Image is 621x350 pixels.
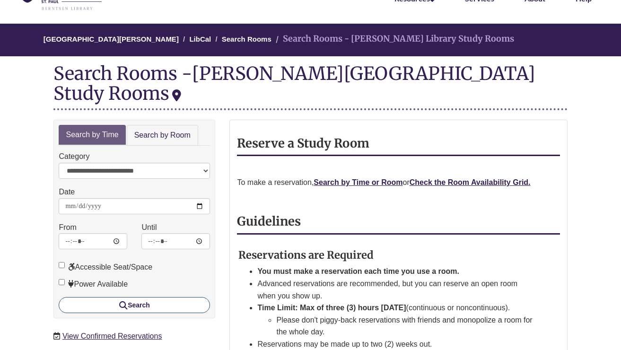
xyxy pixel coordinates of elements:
[62,332,162,340] a: View Confirmed Reservations
[59,221,76,234] label: From
[59,278,128,290] label: Power Available
[59,262,65,268] input: Accessible Seat/Space
[53,62,535,105] div: [PERSON_NAME][GEOGRAPHIC_DATA] Study Rooms
[237,214,301,229] strong: Guidelines
[59,279,65,285] input: Power Available
[237,176,560,189] p: To make a reservation, or
[59,186,75,198] label: Date
[59,150,89,163] label: Category
[276,314,537,338] li: Please don't piggy-back reservations with friends and monopolize a room for the whole day.
[273,32,514,46] li: Search Rooms - [PERSON_NAME] Library Study Rooms
[59,125,125,145] a: Search by Time
[44,35,179,43] a: [GEOGRAPHIC_DATA][PERSON_NAME]
[410,178,531,186] a: Check the Room Availability Grid.
[257,267,459,275] strong: You must make a reservation each time you use a room.
[257,304,406,312] strong: Time Limit: Max of three (3) hours [DATE]
[59,297,210,313] button: Search
[189,35,211,43] a: LibCal
[141,221,157,234] label: Until
[127,125,198,146] a: Search by Room
[257,302,537,338] li: (continuous or noncontinuous).
[222,35,271,43] a: Search Rooms
[59,261,152,273] label: Accessible Seat/Space
[53,24,567,56] nav: Breadcrumb
[238,248,374,262] strong: Reservations are Required
[53,63,567,110] div: Search Rooms -
[257,278,537,302] li: Advanced reservations are recommended, but you can reserve an open room when you show up.
[237,136,369,151] strong: Reserve a Study Room
[314,178,402,186] a: Search by Time or Room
